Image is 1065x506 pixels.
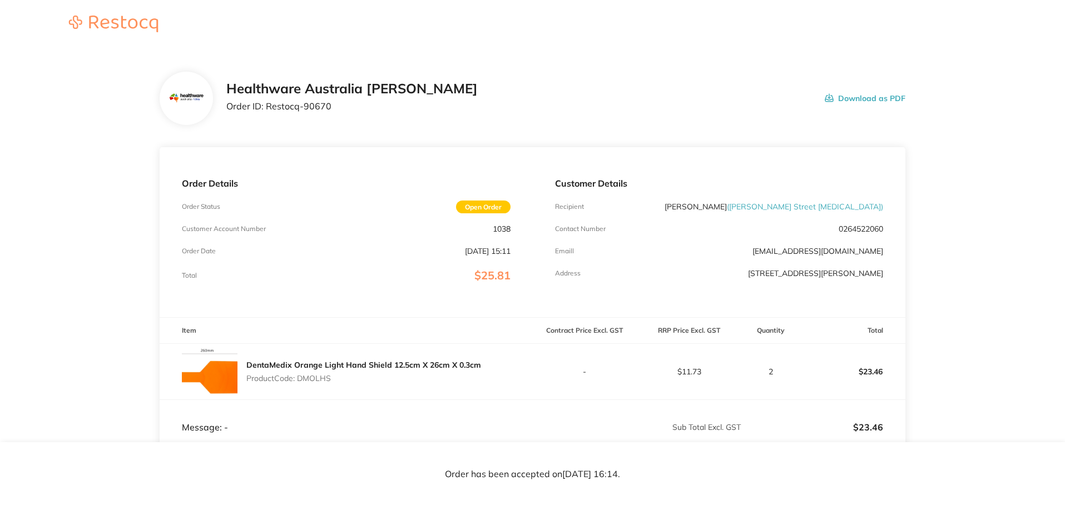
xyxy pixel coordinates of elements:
a: [EMAIL_ADDRESS][DOMAIN_NAME] [752,246,883,256]
p: Customer Details [555,178,883,188]
p: Order Details [182,178,510,188]
p: 1038 [493,224,511,233]
p: Contact Number [555,225,606,233]
p: $11.73 [637,367,741,376]
h2: Healthware Australia [PERSON_NAME] [226,81,478,97]
a: Restocq logo [58,16,169,34]
img: Mjc2MnhocQ [169,81,205,117]
p: [STREET_ADDRESS][PERSON_NAME] [748,269,883,278]
p: Product Code: DMOLHS [246,374,481,383]
p: [DATE] 15:11 [465,247,511,255]
th: Quantity [741,318,801,344]
p: Order has been accepted on [DATE] 16:14 . [445,469,620,479]
p: Order Date [182,247,216,255]
img: Restocq logo [58,16,169,32]
th: Contract Price Excl. GST [533,318,637,344]
p: $2.35 [742,442,883,452]
p: Emaill [555,247,574,255]
span: $25.81 [474,268,511,282]
p: Sub Total Excl. GST [533,423,741,432]
p: 0264522060 [839,224,883,233]
th: RRP Price Excl. GST [637,318,741,344]
span: ( [PERSON_NAME] Street [MEDICAL_DATA] ) [727,202,883,212]
p: $23.46 [742,422,883,432]
p: Address [555,269,581,277]
th: Item [160,318,532,344]
td: Message: - [160,399,532,433]
p: Recipient [555,203,584,211]
p: - [533,367,637,376]
p: Total [182,272,197,279]
span: Open Order [456,201,511,213]
p: 2 [742,367,800,376]
p: [PERSON_NAME] [665,202,883,211]
button: Download as PDF [825,81,905,116]
p: $23.46 [801,358,905,385]
p: Customer Account Number [182,225,266,233]
p: Order Status [182,203,220,211]
p: Order ID: Restocq- 90670 [226,101,478,111]
a: DentaMedix Orange Light Hand Shield 12.5cm X 26cm X 0.3cm [246,360,481,370]
img: OXJ3dHZzZw [182,344,237,399]
th: Total [801,318,905,344]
